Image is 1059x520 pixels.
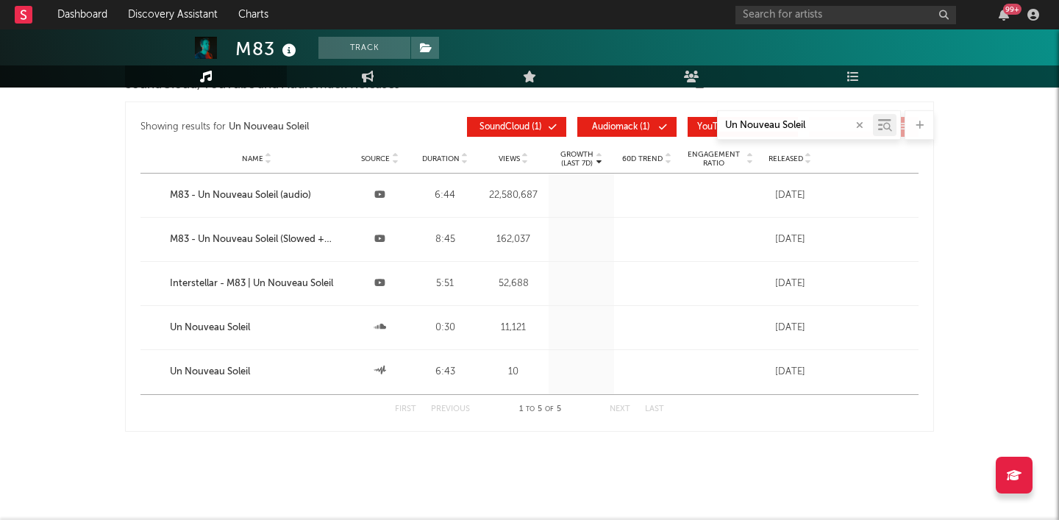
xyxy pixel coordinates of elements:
button: First [395,405,416,413]
div: [DATE] [760,277,819,291]
input: Search by song name or URL [718,120,873,132]
div: 8:45 [416,232,474,247]
a: M83 - Un Nouveau Soleil (Slowed + reverb) [170,232,343,247]
div: 1 5 5 [499,401,580,419]
div: M83 [235,37,300,61]
button: Previous [431,405,470,413]
span: Engagement Ratio [683,150,744,168]
button: Track [318,37,410,59]
div: [DATE] [760,321,819,335]
span: Source [361,154,390,163]
span: Name [242,154,263,163]
a: M83 - Un Nouveau Soleil (audio) [170,188,343,203]
button: 99+ [999,9,1009,21]
div: 99 + [1003,4,1021,15]
p: (Last 7d) [560,159,593,168]
span: Views [499,154,520,163]
span: Duration [422,154,460,163]
input: Search for artists [735,6,956,24]
div: 52,688 [482,277,546,291]
a: Un Nouveau Soleil [170,321,343,335]
p: Growth [560,150,593,159]
div: 11,121 [482,321,546,335]
div: [DATE] [760,365,819,380]
div: [DATE] [760,188,819,203]
div: 6:44 [416,188,474,203]
a: Un Nouveau Soleil [170,365,343,380]
div: [DATE] [760,232,819,247]
div: 0:30 [416,321,474,335]
div: 5:51 [416,277,474,291]
span: 60D Trend [622,154,663,163]
div: 162,037 [482,232,546,247]
div: 10 [482,365,546,380]
button: Last [645,405,664,413]
span: Released [769,154,803,163]
button: Next [610,405,630,413]
a: Interstellar - M83 | Un Nouveau Soleil [170,277,343,291]
div: 6:43 [416,365,474,380]
span: to [526,406,535,413]
span: of [545,406,554,413]
div: 22,580,687 [482,188,546,203]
